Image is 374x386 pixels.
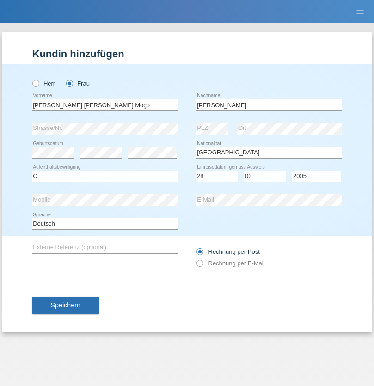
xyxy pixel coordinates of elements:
input: Herr [32,80,38,86]
label: Rechnung per E-Mail [196,260,265,267]
h1: Kundin hinzufügen [32,48,342,60]
i: menu [356,7,365,17]
button: Speichern [32,297,99,314]
input: Rechnung per E-Mail [196,260,202,271]
input: Frau [66,80,72,86]
input: Rechnung per Post [196,248,202,260]
span: Speichern [51,301,80,309]
label: Frau [66,80,90,87]
label: Herr [32,80,55,87]
a: menu [351,9,369,14]
label: Rechnung per Post [196,248,260,255]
